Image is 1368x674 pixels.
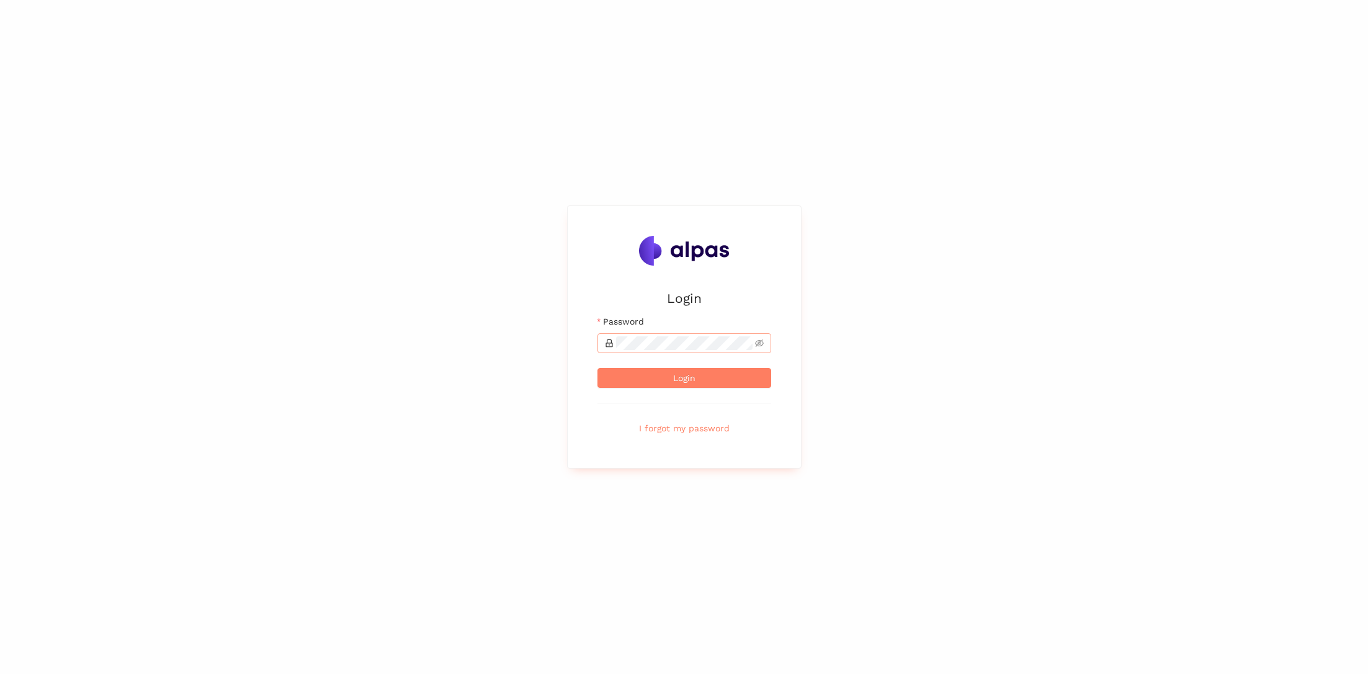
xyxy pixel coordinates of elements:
[639,236,730,266] img: Alpas.ai Logo
[639,421,730,435] span: I forgot my password
[597,368,771,388] button: Login
[755,339,764,348] span: eye-invisible
[597,418,771,438] button: I forgot my password
[673,371,695,385] span: Login
[597,315,644,328] label: Password
[605,339,614,348] span: lock
[616,336,753,350] input: Password
[597,288,771,308] h2: Login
